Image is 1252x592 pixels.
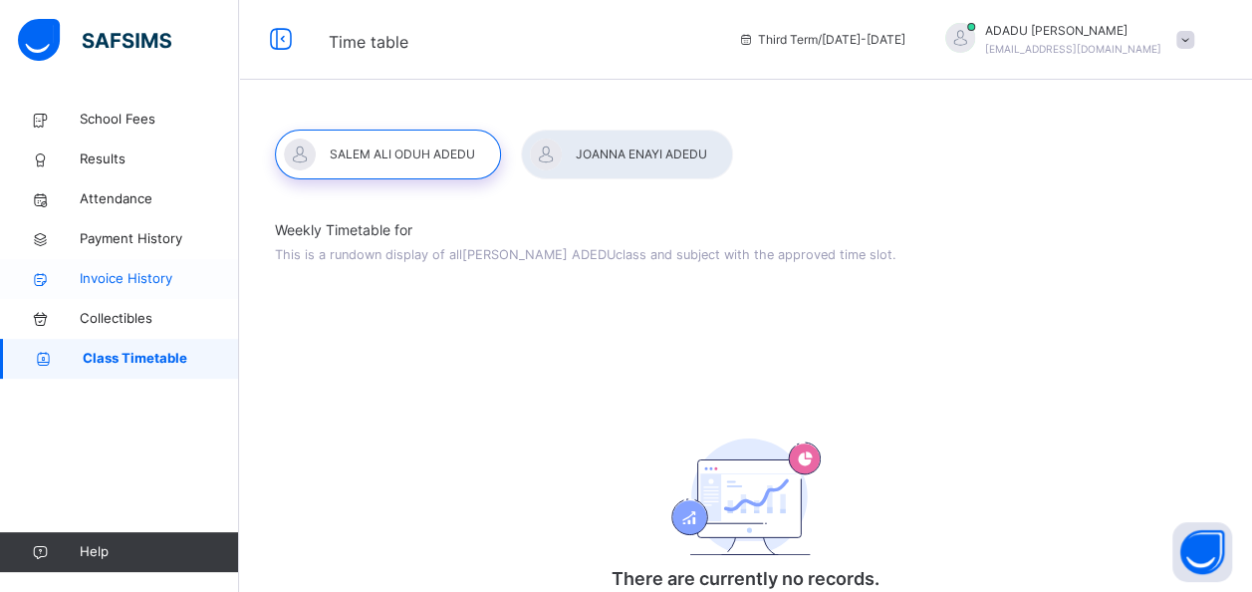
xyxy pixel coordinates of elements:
[80,309,239,329] span: Collectibles
[985,43,1161,55] span: [EMAIL_ADDRESS][DOMAIN_NAME]
[18,19,171,61] img: safsims
[83,349,239,369] span: Class Timetable
[80,542,238,562] span: Help
[547,565,945,592] p: There are currently no records.
[1172,522,1232,582] button: Open asap
[671,439,821,555] img: academics.830fd61bc8807c8ddf7a6434d507d981.svg
[329,32,408,52] span: Time table
[275,247,896,262] span: This is a rundown display of all [PERSON_NAME] ADEDU class and subject with the approved time slot.
[985,22,1161,40] span: ADADU [PERSON_NAME]
[80,269,239,289] span: Invoice History
[80,229,239,249] span: Payment History
[80,110,239,130] span: School Fees
[925,22,1204,58] div: ADADUMICHEAL
[738,31,905,49] span: session/term information
[275,219,1216,240] span: Weekly Timetable for
[80,189,239,209] span: Attendance
[80,149,239,169] span: Results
